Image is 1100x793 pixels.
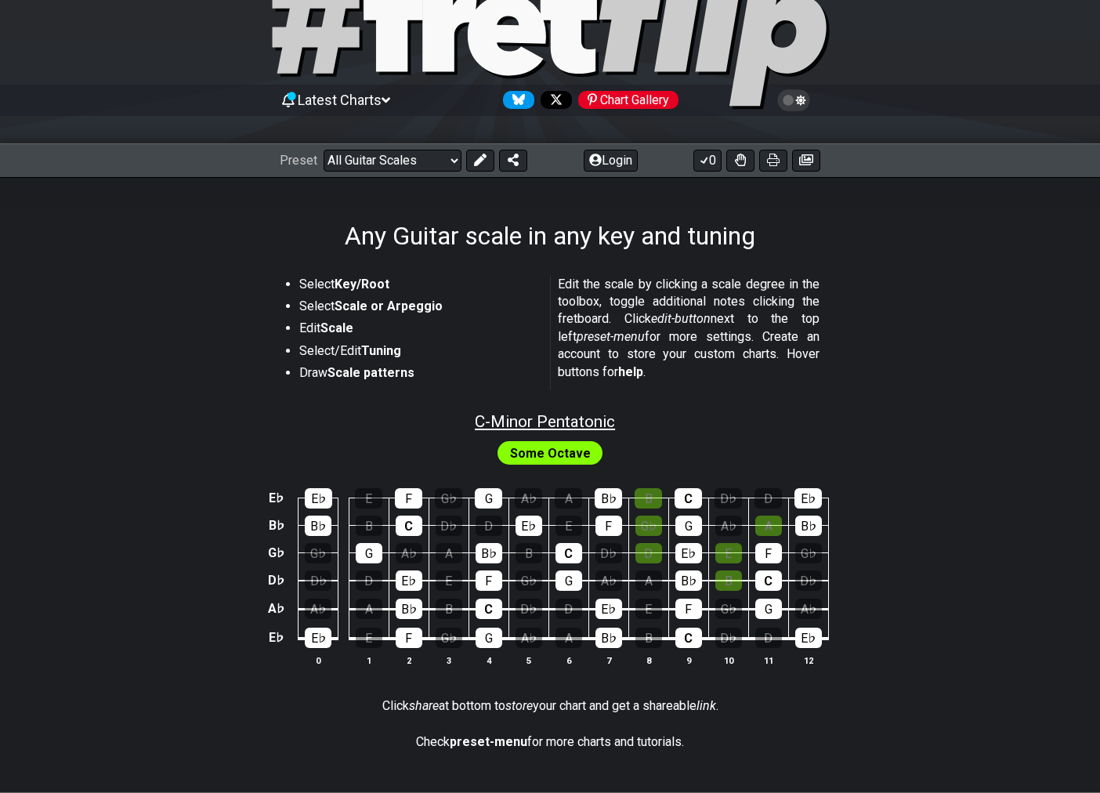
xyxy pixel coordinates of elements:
div: B♭ [595,628,622,648]
li: Draw [299,364,539,386]
div: G♭ [715,599,742,619]
button: Share Preset [499,150,527,172]
li: Select/Edit [299,342,539,364]
div: B [436,599,462,619]
div: G [555,570,582,591]
div: B [356,516,382,536]
div: G [755,599,782,619]
div: A♭ [715,516,742,536]
h1: Any Guitar scale in any key and tuning [345,221,755,251]
div: G♭ [305,543,331,563]
th: 6 [548,652,588,668]
div: E [356,628,382,648]
div: B♭ [396,599,422,619]
div: D♭ [436,516,462,536]
div: G♭ [436,628,462,648]
em: preset-menu [577,329,645,344]
div: A [436,543,462,563]
a: #fretflip at Pinterest [572,91,678,109]
div: E♭ [794,488,822,509]
th: 3 [429,652,469,668]
li: Edit [299,320,539,342]
li: Select [299,276,539,298]
div: D♭ [305,570,331,591]
div: E [555,516,582,536]
strong: Scale [320,320,353,335]
th: 0 [299,652,338,668]
div: D [635,543,662,563]
div: C [555,543,582,563]
span: Preset [280,153,317,168]
div: F [755,543,782,563]
div: E♭ [305,488,332,509]
div: C [675,488,702,509]
span: First enable full edit mode to edit [510,442,591,465]
div: E♭ [675,543,702,563]
th: 10 [708,652,748,668]
p: Edit the scale by clicking a scale degree in the toolbox, toggle additional notes clicking the fr... [558,276,820,381]
div: B [516,543,542,563]
strong: Key/Root [335,277,389,291]
select: Preset [324,150,461,172]
div: A [635,570,662,591]
div: A♭ [396,543,422,563]
div: E♭ [516,516,542,536]
div: G [476,628,502,648]
button: Toggle Dexterity for all fretkits [726,150,754,172]
th: 4 [469,652,508,668]
div: B♭ [675,570,702,591]
td: D♭ [265,567,288,595]
em: share [409,698,439,713]
div: B♭ [305,516,331,536]
th: 9 [668,652,708,668]
th: 8 [628,652,668,668]
div: D♭ [715,628,742,648]
span: C - Minor Pentatonic [475,412,615,431]
div: F [395,488,422,509]
div: D♭ [715,488,742,509]
div: Chart Gallery [578,91,678,109]
span: Toggle light / dark theme [785,93,803,107]
div: A♭ [515,488,542,509]
div: A♭ [516,628,542,648]
div: E [436,570,462,591]
button: Print [759,150,787,172]
div: G♭ [435,488,462,509]
div: C [396,516,422,536]
div: E [355,488,382,509]
div: G [675,516,702,536]
p: Check for more charts and tutorials. [416,733,684,751]
th: 11 [748,652,788,668]
div: B [635,488,662,509]
div: D♭ [795,570,822,591]
button: 0 [693,150,722,172]
div: G♭ [795,543,822,563]
div: D [555,599,582,619]
td: A♭ [265,595,288,624]
div: E♭ [305,628,331,648]
div: F [396,628,422,648]
div: G [475,488,502,509]
div: F [595,516,622,536]
li: Select [299,298,539,320]
th: 12 [788,652,828,668]
div: D [755,628,782,648]
div: F [675,599,702,619]
div: D [754,488,782,509]
th: 7 [588,652,628,668]
button: Create image [792,150,820,172]
td: B♭ [265,512,288,539]
div: G [356,543,382,563]
button: Login [584,150,638,172]
em: edit-button [651,311,711,326]
strong: help [618,364,643,379]
strong: preset-menu [450,734,527,749]
div: D♭ [516,599,542,619]
div: B♭ [595,488,622,509]
td: E♭ [265,623,288,653]
a: Follow #fretflip at X [534,91,572,109]
div: A♭ [305,599,331,619]
div: A [755,516,782,536]
div: F [476,570,502,591]
div: G♭ [516,570,542,591]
